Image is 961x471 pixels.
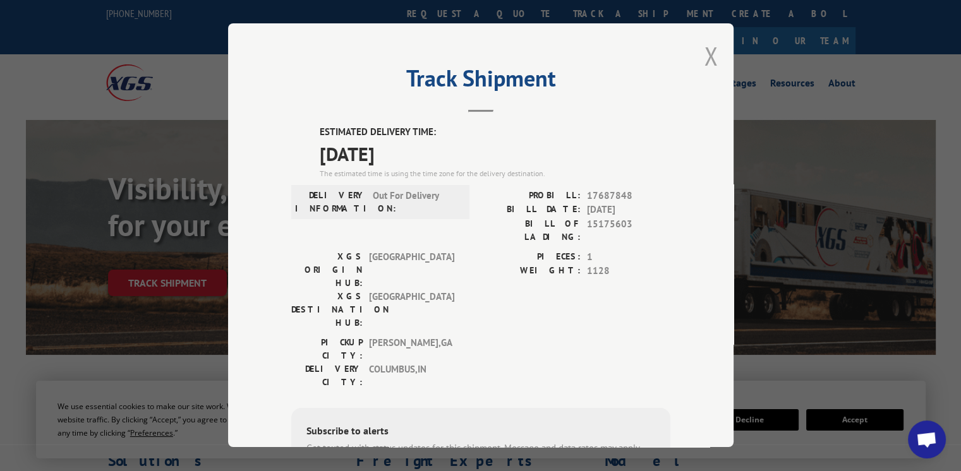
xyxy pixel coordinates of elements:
span: 17687848 [587,189,670,203]
button: Close modal [704,39,718,73]
h2: Track Shipment [291,69,670,93]
span: 15175603 [587,217,670,244]
label: BILL DATE: [481,203,581,217]
span: 1 [587,250,670,265]
span: [GEOGRAPHIC_DATA] [369,290,454,330]
label: DELIVERY INFORMATION: [295,189,366,215]
span: [DATE] [587,203,670,217]
label: XGS DESTINATION HUB: [291,290,363,330]
div: Subscribe to alerts [306,423,655,441]
div: Get texted with status updates for this shipment. Message and data rates may apply. Message frequ... [306,441,655,470]
div: Open chat [908,420,946,458]
label: BILL OF LADING: [481,217,581,244]
div: The estimated time is using the time zone for the delivery destination. [320,168,670,179]
label: PIECES: [481,250,581,265]
label: XGS ORIGIN HUB: [291,250,363,290]
span: COLUMBUS , IN [369,362,454,389]
label: WEIGHT: [481,264,581,278]
label: PICKUP CITY: [291,336,363,362]
span: 1128 [587,264,670,278]
label: DELIVERY CITY: [291,362,363,389]
span: [PERSON_NAME] , GA [369,336,454,362]
label: PROBILL: [481,189,581,203]
span: [DATE] [320,140,670,168]
label: ESTIMATED DELIVERY TIME: [320,125,670,140]
span: Out For Delivery [373,189,458,215]
span: [GEOGRAPHIC_DATA] [369,250,454,290]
